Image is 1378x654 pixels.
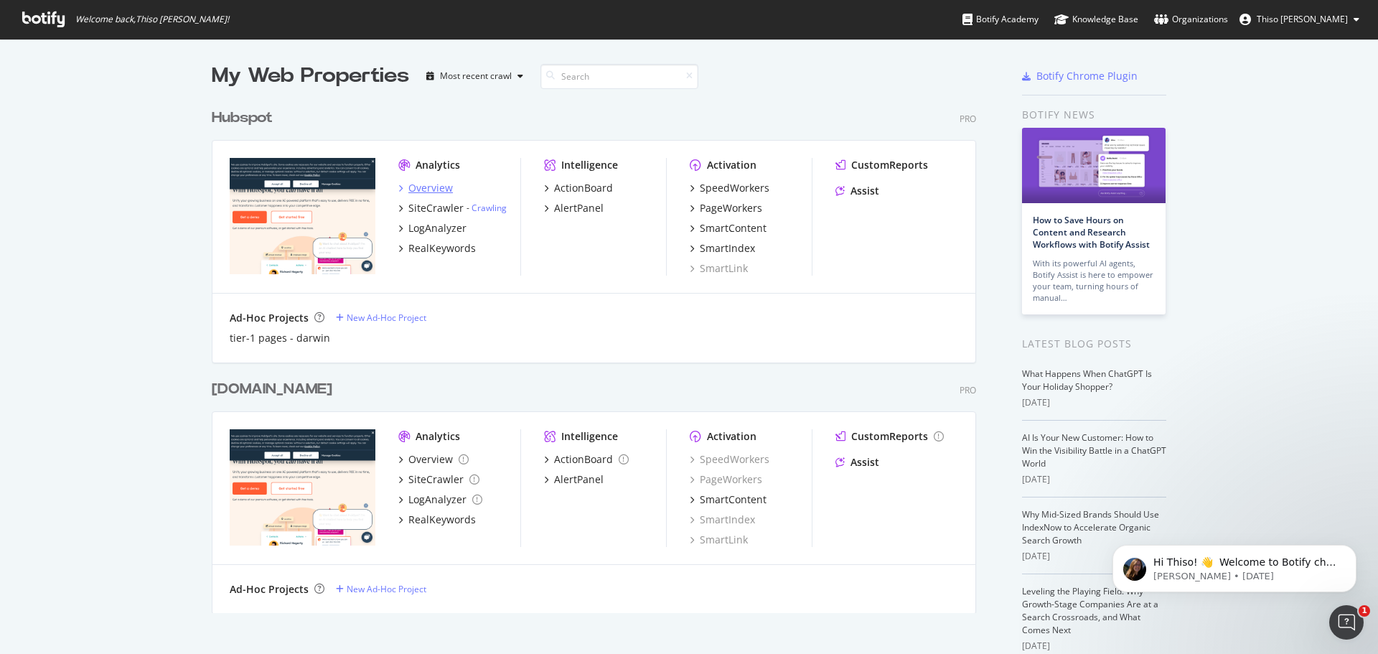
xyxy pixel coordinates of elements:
[554,181,613,195] div: ActionBoard
[700,181,769,195] div: SpeedWorkers
[398,492,482,507] a: LogAnalyzer
[540,64,698,89] input: Search
[690,181,769,195] a: SpeedWorkers
[347,583,426,595] div: New Ad-Hoc Project
[544,201,604,215] a: AlertPanel
[1022,107,1166,123] div: Botify news
[230,311,309,325] div: Ad-Hoc Projects
[75,14,229,25] span: Welcome back, Thiso [PERSON_NAME] !
[690,513,755,527] a: SmartIndex
[707,158,756,172] div: Activation
[1022,336,1166,352] div: Latest Blog Posts
[835,158,928,172] a: CustomReports
[212,379,332,400] div: [DOMAIN_NAME]
[398,221,467,235] a: LogAnalyzer
[690,201,762,215] a: PageWorkers
[851,429,928,444] div: CustomReports
[1022,368,1152,393] a: What Happens When ChatGPT Is Your Holiday Shopper?
[707,429,756,444] div: Activation
[1022,585,1158,636] a: Leveling the Playing Field: Why Growth-Stage Companies Are at a Search Crossroads, and What Comes...
[408,181,453,195] div: Overview
[230,158,375,274] img: hubspot.com
[690,533,748,547] a: SmartLink
[408,452,453,467] div: Overview
[212,108,278,129] a: Hubspot
[398,201,507,215] a: SiteCrawler- Crawling
[1036,69,1138,83] div: Botify Chrome Plugin
[544,181,613,195] a: ActionBoard
[561,429,618,444] div: Intelligence
[398,181,453,195] a: Overview
[561,158,618,172] div: Intelligence
[408,241,476,256] div: RealKeywords
[1022,508,1159,546] a: Why Mid-Sized Brands Should Use IndexNow to Accelerate Organic Search Growth
[835,429,944,444] a: CustomReports
[1022,473,1166,486] div: [DATE]
[408,492,467,507] div: LogAnalyzer
[212,379,338,400] a: [DOMAIN_NAME]
[690,452,769,467] a: SpeedWorkers
[212,62,409,90] div: My Web Properties
[960,384,976,396] div: Pro
[690,492,767,507] a: SmartContent
[1022,550,1166,563] div: [DATE]
[230,331,330,345] a: tier-1 pages - darwin
[336,583,426,595] a: New Ad-Hoc Project
[408,513,476,527] div: RealKeywords
[554,201,604,215] div: AlertPanel
[1022,128,1166,203] img: How to Save Hours on Content and Research Workflows with Botify Assist
[700,201,762,215] div: PageWorkers
[851,158,928,172] div: CustomReports
[230,582,309,597] div: Ad-Hoc Projects
[440,72,512,80] div: Most recent crawl
[1359,605,1370,617] span: 1
[1228,8,1371,31] button: Thiso [PERSON_NAME]
[1022,640,1166,653] div: [DATE]
[408,201,464,215] div: SiteCrawler
[1257,13,1348,25] span: Thiso Thach
[835,184,879,198] a: Assist
[1091,515,1378,615] iframe: Intercom notifications message
[544,452,629,467] a: ActionBoard
[398,241,476,256] a: RealKeywords
[690,241,755,256] a: SmartIndex
[850,455,879,470] div: Assist
[700,221,767,235] div: SmartContent
[472,202,507,214] a: Crawling
[1329,605,1364,640] iframe: Intercom live chat
[398,472,479,487] a: SiteCrawler
[398,513,476,527] a: RealKeywords
[554,472,604,487] div: AlertPanel
[850,184,879,198] div: Assist
[690,261,748,276] a: SmartLink
[467,202,507,214] div: -
[416,429,460,444] div: Analytics
[1033,214,1150,251] a: How to Save Hours on Content and Research Workflows with Botify Assist
[544,472,604,487] a: AlertPanel
[212,108,273,129] div: Hubspot
[960,113,976,125] div: Pro
[700,241,755,256] div: SmartIndex
[1033,258,1155,304] div: With its powerful AI agents, Botify Assist is here to empower your team, turning hours of manual…
[398,452,469,467] a: Overview
[347,312,426,324] div: New Ad-Hoc Project
[1022,431,1166,470] a: AI Is Your New Customer: How to Win the Visibility Battle in a ChatGPT World
[690,221,767,235] a: SmartContent
[1154,12,1228,27] div: Organizations
[212,90,988,613] div: grid
[962,12,1039,27] div: Botify Academy
[416,158,460,172] div: Analytics
[230,429,375,546] img: hubspot-bulkdataexport.com
[336,312,426,324] a: New Ad-Hoc Project
[700,492,767,507] div: SmartContent
[835,455,879,470] a: Assist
